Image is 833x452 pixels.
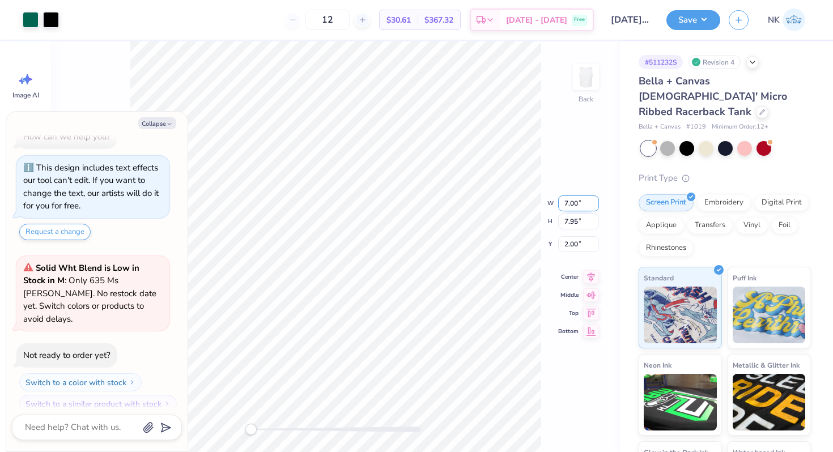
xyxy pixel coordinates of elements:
span: NK [768,14,780,27]
div: Transfers [687,217,733,234]
img: Switch to a color with stock [129,379,135,386]
div: Embroidery [697,194,751,211]
span: $30.61 [386,14,411,26]
img: Back [575,66,597,88]
span: Center [558,272,579,282]
div: This design includes text effects our tool can't edit. If you want to change the text, our artist... [23,162,159,212]
div: Not ready to order yet? [23,349,110,361]
div: How can we help you? [23,131,110,142]
div: Applique [639,217,684,234]
div: Back [579,94,593,104]
button: Switch to a similar product with stock [19,395,177,413]
span: # 1019 [686,122,706,132]
div: Digital Print [754,194,809,211]
span: [DATE] - [DATE] [506,14,567,26]
span: Puff Ink [733,272,756,284]
img: Puff Ink [733,287,806,343]
span: Minimum Order: 12 + [712,122,768,132]
img: Standard [644,287,717,343]
div: # 511232S [639,55,683,69]
button: Switch to a color with stock [19,373,142,391]
button: Collapse [138,117,176,129]
img: Switch to a similar product with stock [164,400,171,407]
img: Metallic & Glitter Ink [733,374,806,430]
span: Image AI [12,91,39,100]
div: Print Type [639,172,810,185]
span: Metallic & Glitter Ink [733,359,800,371]
span: Bella + Canvas [639,122,681,132]
a: NK [763,8,810,31]
img: Neon Ink [644,374,717,430]
div: Accessibility label [245,424,257,435]
input: – – [305,10,350,30]
span: Top [558,309,579,318]
span: Standard [644,272,674,284]
span: Bottom [558,327,579,336]
img: Nasrullah Khan [783,8,805,31]
span: Neon Ink [644,359,671,371]
strong: Solid Wht Blend is Low in Stock in M [23,262,139,287]
div: Foil [771,217,798,234]
button: Save [666,10,720,30]
div: Vinyl [736,217,768,234]
button: Request a change [19,224,91,240]
div: Revision 4 [688,55,741,69]
span: : Only 635 Ms [PERSON_NAME]. No restock date yet. Switch colors or products to avoid delays. [23,262,156,325]
div: Rhinestones [639,240,694,257]
span: Bella + Canvas [DEMOGRAPHIC_DATA]' Micro Ribbed Racerback Tank [639,74,787,118]
span: Middle [558,291,579,300]
span: Free [574,16,585,24]
span: $367.32 [424,14,453,26]
input: Untitled Design [602,8,658,31]
div: Screen Print [639,194,694,211]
